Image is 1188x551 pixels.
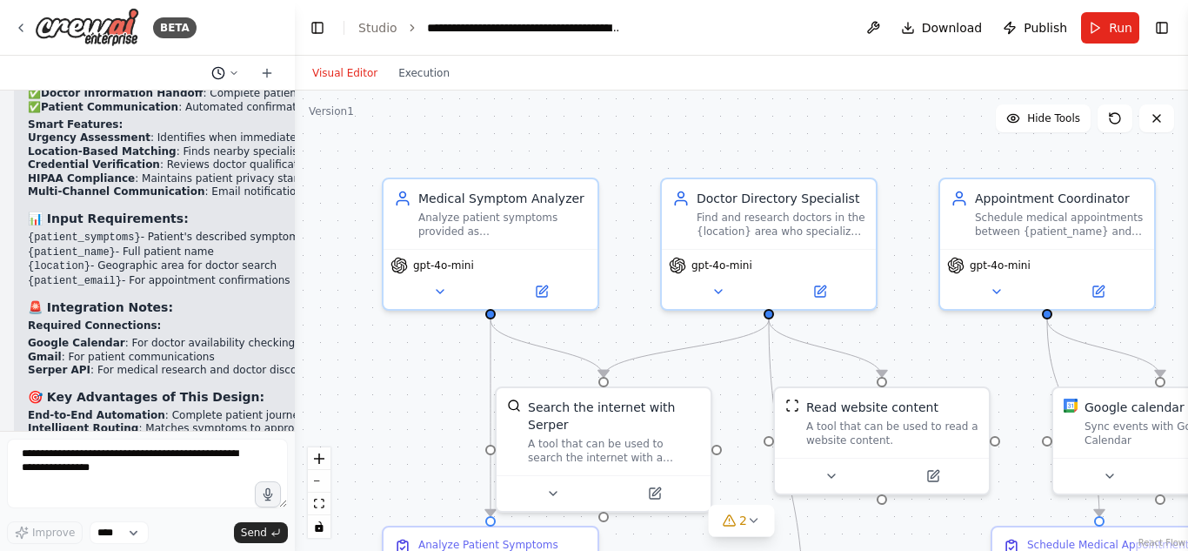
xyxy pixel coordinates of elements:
[528,437,700,465] div: A tool that can be used to search the internet with a search_query. Supports different search typ...
[388,63,460,84] button: Execution
[739,512,747,529] span: 2
[28,364,654,378] li: : For medical research and doctor discovery
[495,386,712,513] div: SerperDevToolSearch the internet with SerperA tool that can be used to search the internet with a...
[28,260,90,272] code: {location}
[1049,281,1147,302] button: Open in side panel
[1109,19,1132,37] span: Run
[605,483,704,504] button: Open in side panel
[28,275,122,287] code: {patient_email}
[773,386,991,495] div: ScrapeWebsiteToolRead website contentA tool that can be used to read a website content.
[806,420,978,447] div: A tool that can be used to read a website content.
[308,515,330,538] button: toggle interactivity
[28,319,161,332] strong: Required Connections:
[28,409,165,421] strong: End-to-End Automation
[28,185,654,199] li: : Email notifications and follow-ups
[253,63,281,84] button: Start a new chat
[884,466,982,487] button: Open in side panel
[1038,319,1108,516] g: Edge from 68e5121d-d108-41bb-baaa-5b5d65a9b6d4 to 96539b32-56c2-47c9-b5d7-bb36ade510aa
[691,259,752,272] span: gpt-4o-mini
[507,399,521,413] img: SerperDevTool
[28,118,123,131] strong: Smart Features:
[234,522,288,543] button: Send
[806,399,938,416] div: Read website content
[922,19,983,37] span: Download
[28,185,205,198] strong: Multi-Channel Communication
[28,212,189,225] strong: 📊 Input Requirements:
[35,8,139,47] img: Logo
[1138,538,1185,548] a: React Flow attribution
[308,447,330,538] div: React Flow controls
[28,337,125,349] strong: Google Calendar
[996,12,1074,44] button: Publish
[204,63,246,84] button: Switch to previous chat
[28,131,654,145] li: : Identifies when immediate care is needed
[28,337,654,351] li: : For doctor availability checking
[28,364,90,376] strong: Serper API
[771,281,869,302] button: Open in side panel
[28,131,150,144] strong: Urgency Assessment
[413,259,474,272] span: gpt-4o-mini
[28,232,141,244] code: {patient_symptoms}
[894,12,990,44] button: Download
[28,300,173,314] strong: 🚨 Integration Notes:
[382,178,599,311] div: Medical Symptom AnalyzerAnalyze patient symptoms provided as {patient_symptoms} and predict likel...
[28,246,116,259] code: {patient_name}
[28,390,264,404] strong: 🎯 Key Advantages of This Design:
[482,319,499,516] g: Edge from f4f4f212-9799-4fce-93cf-7a982c2788fb to dcaa3700-a422-46cf-997e-20b277e477b0
[309,104,354,118] div: Version 1
[41,101,178,113] strong: Patient Communication
[1024,19,1067,37] span: Publish
[1027,111,1080,125] span: Hide Tools
[418,211,587,239] div: Analyze patient symptoms provided as {patient_symptoms} and predict likely medical conditions or ...
[28,351,62,363] strong: Gmail
[28,231,654,245] li: - Patient's described symptoms
[28,145,177,158] strong: Location-Based Matching
[32,526,75,540] span: Improve
[358,19,623,37] nav: breadcrumb
[970,259,1031,272] span: gpt-4o-mini
[482,319,612,377] g: Edge from f4f4f212-9799-4fce-93cf-7a982c2788fb to fc76b01f-e327-4c21-893d-7b4227faa81d
[153,17,197,38] div: BETA
[255,481,281,507] button: Click to speak your automation idea
[7,521,83,544] button: Improve
[1081,12,1139,44] button: Run
[308,493,330,515] button: fit view
[1038,319,1169,377] g: Edge from 68e5121d-d108-41bb-baaa-5b5d65a9b6d4 to f7b91ee4-d9c4-435e-a8e9-70b125d364c1
[28,351,654,365] li: : For patient communications
[305,16,330,40] button: Hide left sidebar
[418,190,587,207] div: Medical Symptom Analyzer
[975,190,1144,207] div: Appointment Coordinator
[28,172,135,185] strong: HIPAA Compliance
[760,319,891,377] g: Edge from 6b2f6105-eebf-48f2-b4f4-78fd7592ad3f to 304c7382-4801-4edc-b572-53ef6a9cc70e
[302,63,388,84] button: Visual Editor
[697,211,865,239] div: Find and research doctors in the {location} area who specialize in treating {medical_condition} a...
[308,470,330,493] button: zoom out
[785,399,799,413] img: ScrapeWebsiteTool
[1064,399,1078,413] img: Google Calendar
[528,399,700,433] div: Search the internet with Serper
[28,422,654,436] li: : Matches symptoms to appropriate specialists automatically
[308,447,330,470] button: zoom in
[492,281,591,302] button: Open in side panel
[996,104,1091,132] button: Hide Tools
[1085,399,1185,416] div: Google calendar
[28,259,654,274] li: - Geographic area for doctor search
[28,274,654,289] li: - For appointment confirmations
[660,178,878,311] div: Doctor Directory SpecialistFind and research doctors in the {location} area who specialize in tre...
[975,211,1144,239] div: Schedule medical appointments between {patient_name} and the recommended doctors, coordinating av...
[938,178,1156,311] div: Appointment CoordinatorSchedule medical appointments between {patient_name} and the recommended d...
[28,245,654,260] li: - Full patient name
[28,409,654,423] li: : Complete patient journey from symptoms to scheduled appointment
[28,172,654,186] li: : Maintains patient privacy standards
[1150,16,1174,40] button: Show right sidebar
[241,526,267,540] span: Send
[28,145,654,159] li: : Finds nearby specialists
[28,422,138,434] strong: Intelligent Routing
[358,21,397,35] a: Studio
[697,190,865,207] div: Doctor Directory Specialist
[28,158,160,171] strong: Credential Verification
[595,319,778,377] g: Edge from 6b2f6105-eebf-48f2-b4f4-78fd7592ad3f to fc76b01f-e327-4c21-893d-7b4227faa81d
[28,158,654,172] li: : Reviews doctor qualifications
[41,87,203,99] strong: Doctor Information Handoff
[708,505,775,537] button: 2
